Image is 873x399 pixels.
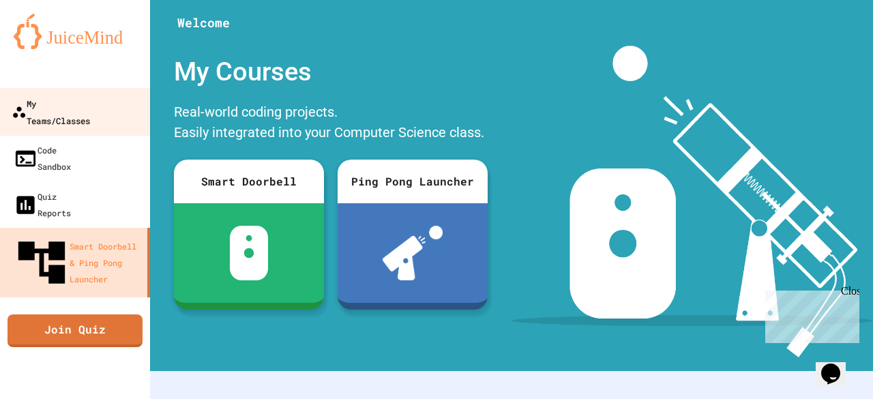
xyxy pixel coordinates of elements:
img: sdb-white.svg [230,226,269,280]
div: Smart Doorbell [174,160,324,203]
img: ppl-with-ball.png [383,226,443,280]
div: Quiz Reports [14,188,71,221]
a: Join Quiz [8,314,143,347]
div: Smart Doorbell & Ping Pong Launcher [14,235,142,291]
div: Real-world coding projects. Easily integrated into your Computer Science class. [167,98,494,149]
iframe: chat widget [816,344,859,385]
img: banner-image-my-projects.png [512,46,873,357]
div: My Courses [167,46,494,98]
div: My Teams/Classes [12,95,90,128]
div: Chat with us now!Close [5,5,94,87]
div: Ping Pong Launcher [338,160,488,203]
iframe: chat widget [760,285,859,343]
img: logo-orange.svg [14,14,136,49]
div: Code Sandbox [14,142,71,175]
